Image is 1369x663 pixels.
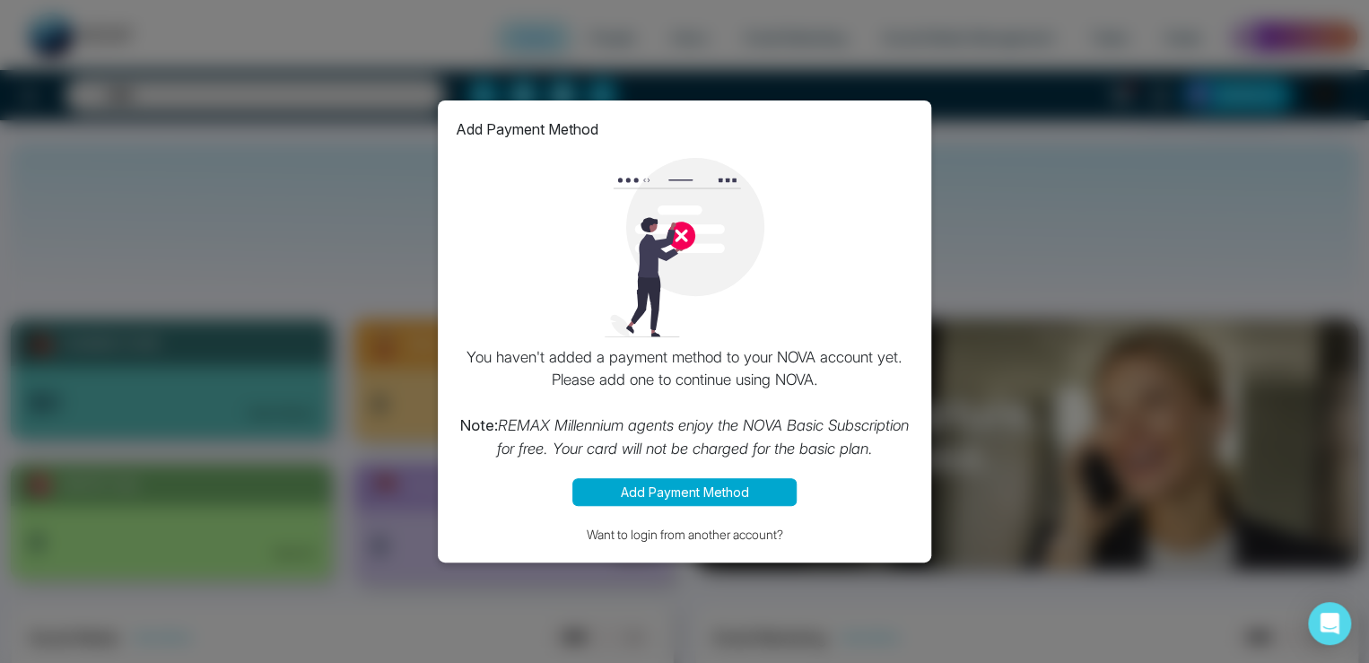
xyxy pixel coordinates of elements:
[460,416,498,434] strong: Note:
[595,158,774,337] img: loading
[456,524,913,545] button: Want to login from another account?
[572,478,797,506] button: Add Payment Method
[456,118,598,140] p: Add Payment Method
[456,346,913,461] p: You haven't added a payment method to your NOVA account yet. Please add one to continue using NOVA.
[1308,602,1351,645] div: Open Intercom Messenger
[497,416,910,458] i: REMAX Millennium agents enjoy the NOVA Basic Subscription for free. Your card will not be charged...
